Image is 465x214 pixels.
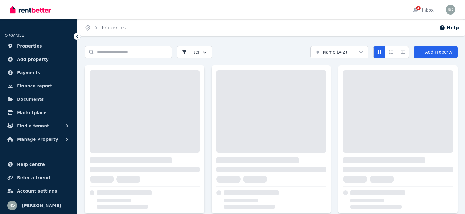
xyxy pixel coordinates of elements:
[397,46,409,58] button: Expanded list view
[5,120,72,132] button: Find a tenant
[5,53,72,65] a: Add property
[5,133,72,145] button: Manage Property
[310,46,368,58] button: Name (A-Z)
[17,187,57,195] span: Account settings
[5,67,72,79] a: Payments
[17,122,49,130] span: Find a tenant
[17,109,46,116] span: Marketplace
[5,40,72,52] a: Properties
[22,202,61,209] span: [PERSON_NAME]
[5,93,72,105] a: Documents
[17,69,40,76] span: Payments
[7,201,17,210] img: Ryan O'Leary-Allen
[323,49,347,55] span: Name (A-Z)
[17,161,45,168] span: Help centre
[17,136,58,143] span: Manage Property
[77,19,134,36] nav: Breadcrumb
[5,185,72,197] a: Account settings
[182,49,200,55] span: Filter
[385,46,397,58] button: Compact list view
[373,46,385,58] button: Card view
[446,5,455,15] img: Ryan O'Leary-Allen
[17,96,44,103] span: Documents
[5,158,72,170] a: Help centre
[5,172,72,184] a: Refer a friend
[17,82,52,90] span: Finance report
[102,25,126,31] a: Properties
[412,7,434,13] div: Inbox
[10,5,51,14] img: RentBetter
[17,174,50,181] span: Refer a friend
[439,24,459,31] button: Help
[416,6,421,10] span: 3
[5,107,72,119] a: Marketplace
[177,46,212,58] button: Filter
[17,42,42,50] span: Properties
[414,46,458,58] a: Add Property
[5,33,24,38] span: ORGANISE
[17,56,49,63] span: Add property
[373,46,409,58] div: View options
[5,80,72,92] a: Finance report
